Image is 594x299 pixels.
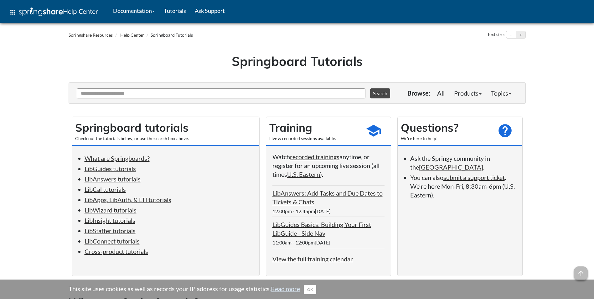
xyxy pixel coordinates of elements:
span: arrow_upward [574,266,588,280]
a: LibAnswers tutorials [85,175,141,183]
a: Topics [486,87,516,99]
a: Cross-product tutorials [85,248,148,255]
div: Live & recorded sessions available. [269,135,359,142]
a: LibWizard tutorials [85,206,137,214]
a: View the full training calendar [272,255,353,263]
button: Increase text size [516,31,525,39]
div: We're here to help! [401,135,491,142]
li: Ask the Springy community in the . [410,154,516,171]
h2: Springboard tutorials [75,120,256,135]
a: arrow_upward [574,267,588,275]
button: Decrease text size [506,31,516,39]
span: apps [9,8,17,16]
a: LibAnswers: Add Tasks and Due Dates to Tickets & Chats [272,189,383,206]
a: apps Help Center [5,3,102,22]
a: Tutorials [159,3,190,18]
span: 12:00pm - 12:45pm[DATE] [272,208,331,214]
a: Documentation [109,3,159,18]
a: U.S. Eastern [287,170,320,178]
a: Ask Support [190,3,229,18]
a: LibStaffer tutorials [85,227,136,234]
a: LibGuides tutorials [85,165,136,172]
a: Products [449,87,486,99]
img: Springshare [19,8,63,16]
a: submit a support ticket [443,174,505,181]
a: All [432,87,449,99]
a: Springshare Resources [69,32,113,38]
a: LibCal tutorials [85,186,126,193]
div: This site uses cookies as well as records your IP address for usage statistics. [62,284,532,294]
a: What are Springboards? [85,155,150,162]
a: Help Center [120,32,144,38]
span: Help Center [63,7,98,15]
button: Search [370,88,390,98]
h1: Springboard Tutorials [73,52,521,70]
div: Text size: [486,31,506,39]
li: Springboard Tutorials [145,32,193,38]
span: 11:00am - 12:00pm[DATE] [272,239,330,245]
a: [GEOGRAPHIC_DATA] [419,163,483,171]
div: Check out the tutorials below, or use the search box above. [75,135,256,142]
span: help [497,123,513,139]
a: LibInsight tutorials [85,217,135,224]
p: Watch anytime, or register for an upcoming live session (all times ). [272,152,385,179]
a: LibGuides Basics: Building Your First LibGuide - Side Nav [272,221,371,237]
h2: Questions? [401,120,491,135]
h2: Training [269,120,359,135]
li: You can also . We're here Mon-Fri, 8:30am-6pm (U.S. Eastern). [410,173,516,199]
p: Browse: [407,89,430,97]
a: LibConnect tutorials [85,237,140,245]
a: recorded trainings [290,153,339,160]
span: school [366,123,381,139]
a: LibApps, LibAuth, & LTI tutorials [85,196,171,203]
